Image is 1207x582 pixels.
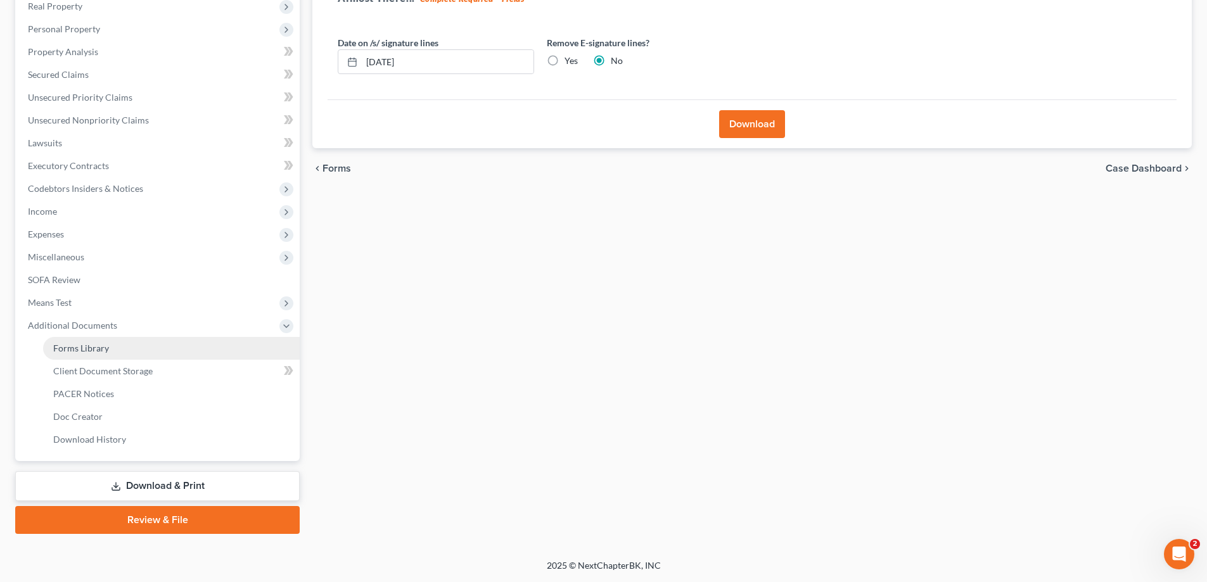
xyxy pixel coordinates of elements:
a: Download History [43,428,300,451]
span: Unsecured Nonpriority Claims [28,115,149,125]
span: Unsecured Priority Claims [28,92,132,103]
iframe: Intercom live chat [1164,539,1194,569]
button: chevron_left Forms [312,163,368,174]
button: Download [719,110,785,138]
label: Yes [565,54,578,67]
a: PACER Notices [43,383,300,405]
span: Executory Contracts [28,160,109,171]
span: 2 [1190,539,1200,549]
span: Lawsuits [28,137,62,148]
span: PACER Notices [53,388,114,399]
label: No [611,54,623,67]
a: Download & Print [15,471,300,501]
a: SOFA Review [18,269,300,291]
a: Unsecured Priority Claims [18,86,300,109]
span: Secured Claims [28,69,89,80]
span: Doc Creator [53,411,103,422]
a: Unsecured Nonpriority Claims [18,109,300,132]
span: Forms [323,163,351,174]
a: Property Analysis [18,41,300,63]
i: chevron_right [1182,163,1192,174]
span: Miscellaneous [28,251,84,262]
a: Secured Claims [18,63,300,86]
i: chevron_left [312,163,323,174]
span: Personal Property [28,23,100,34]
span: Real Property [28,1,82,11]
span: Case Dashboard [1106,163,1182,174]
label: Date on /s/ signature lines [338,36,438,49]
a: Case Dashboard chevron_right [1106,163,1192,174]
div: 2025 © NextChapterBK, INC [243,559,965,582]
span: Codebtors Insiders & Notices [28,183,143,194]
span: Forms Library [53,343,109,353]
label: Remove E-signature lines? [547,36,743,49]
span: Download History [53,434,126,445]
a: Review & File [15,506,300,534]
a: Doc Creator [43,405,300,428]
a: Lawsuits [18,132,300,155]
span: Income [28,206,57,217]
a: Executory Contracts [18,155,300,177]
a: Client Document Storage [43,360,300,383]
span: Means Test [28,297,72,308]
input: MM/DD/YYYY [362,50,533,74]
span: Property Analysis [28,46,98,57]
span: Expenses [28,229,64,239]
a: Forms Library [43,337,300,360]
span: Client Document Storage [53,365,153,376]
span: SOFA Review [28,274,80,285]
span: Additional Documents [28,320,117,331]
